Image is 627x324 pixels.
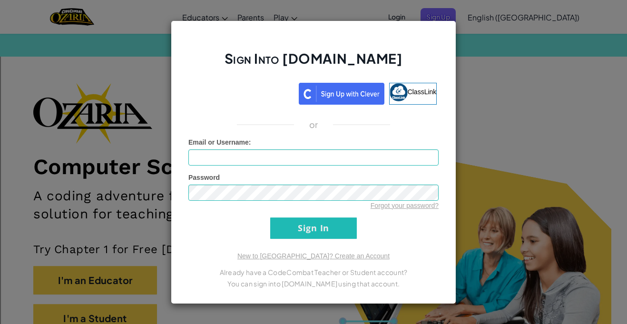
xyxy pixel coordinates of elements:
p: Already have a CodeCombat Teacher or Student account? [188,266,439,278]
iframe: Sign in with Google Button [186,82,299,103]
div: Home [4,4,199,12]
span: Password [188,174,220,181]
img: clever_sso_button@2x.png [299,83,384,105]
span: Email or Username [188,138,249,146]
h2: Sign Into [DOMAIN_NAME] [188,49,439,77]
div: Options [4,57,623,65]
label: : [188,137,251,147]
p: You can sign into [DOMAIN_NAME] using that account. [188,278,439,289]
img: classlink-logo-small.png [390,83,408,101]
input: Sign In [270,217,357,239]
input: Search outlines [4,12,88,22]
div: Sort A > Z [4,22,623,31]
div: Sort New > Old [4,31,623,39]
div: Move To ... [4,39,623,48]
a: Forgot your password? [371,202,439,209]
span: ClassLink [408,88,437,95]
p: or [309,119,318,130]
div: Sign out [4,65,623,74]
a: New to [GEOGRAPHIC_DATA]? Create an Account [237,252,390,260]
div: Delete [4,48,623,57]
